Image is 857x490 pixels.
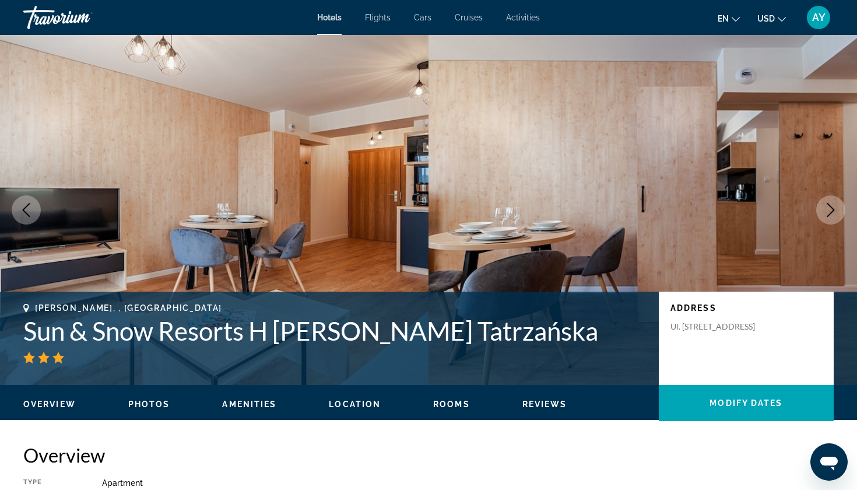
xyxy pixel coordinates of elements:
iframe: Кнопка запуска окна обмена сообщениями [810,443,848,481]
a: Cars [414,13,431,22]
h2: Overview [23,443,834,467]
p: Address [670,303,822,313]
span: AY [812,12,826,23]
a: Flights [365,13,391,22]
button: Previous image [12,195,41,225]
span: Modify Dates [710,398,782,408]
button: Change language [718,10,740,27]
a: Hotels [317,13,342,22]
a: Cruises [455,13,483,22]
button: Location [329,399,381,409]
button: User Menu [803,5,834,30]
button: Next image [816,195,845,225]
a: Travorium [23,2,140,33]
a: Activities [506,13,540,22]
div: Apartment [102,478,834,488]
button: Rooms [433,399,470,409]
button: Photos [128,399,170,409]
button: Reviews [522,399,567,409]
button: Modify Dates [659,385,834,421]
span: en [718,14,729,23]
div: Type [23,478,73,488]
h1: Sun & Snow Resorts H [PERSON_NAME] Tatrzańska [23,316,647,346]
span: [PERSON_NAME], , [GEOGRAPHIC_DATA] [35,303,222,313]
button: Change currency [757,10,786,27]
span: USD [757,14,775,23]
button: Overview [23,399,76,409]
p: Ul. [STREET_ADDRESS] [670,321,764,332]
button: Amenities [222,399,276,409]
